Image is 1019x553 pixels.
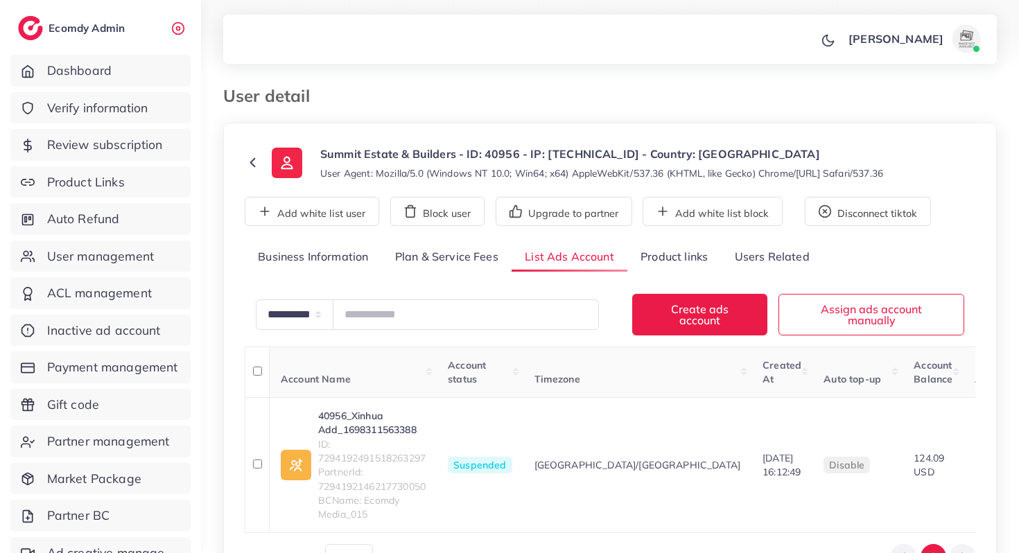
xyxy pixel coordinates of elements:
[10,500,191,532] a: Partner BC
[223,86,321,106] h3: User detail
[47,358,178,376] span: Payment management
[281,450,311,480] img: ic-ad-info.7fc67b75.svg
[496,197,632,226] button: Upgrade to partner
[382,243,512,272] a: Plan & Service Fees
[721,243,822,272] a: Users Related
[318,493,426,522] span: BCName: Ecomdy Media_015
[975,459,987,471] span: No
[643,197,783,226] button: Add white list block
[848,30,943,47] p: [PERSON_NAME]
[47,62,112,80] span: Dashboard
[829,459,864,471] span: disable
[47,99,148,117] span: Verify information
[534,373,580,385] span: Timezone
[47,284,152,302] span: ACL management
[534,458,741,472] span: [GEOGRAPHIC_DATA]/[GEOGRAPHIC_DATA]
[10,315,191,346] a: Inactive ad account
[47,470,141,488] span: Market Package
[318,437,426,466] span: ID: 7294192491518263297
[763,452,801,478] span: [DATE] 16:12:49
[914,359,952,385] span: Account Balance
[49,21,128,35] h2: Ecomdy Admin
[47,396,99,414] span: Gift code
[824,373,881,385] span: Auto top-up
[10,277,191,309] a: ACL management
[914,452,944,478] span: 124.09 USD
[47,432,170,450] span: Partner management
[763,359,801,385] span: Created At
[245,197,379,226] button: Add white list user
[320,146,883,162] p: Summit Estate & Builders - ID: 40956 - IP: [TECHNICAL_ID] - Country: [GEOGRAPHIC_DATA]
[281,373,351,385] span: Account Name
[10,129,191,161] a: Review subscription
[245,243,382,272] a: Business Information
[47,507,110,525] span: Partner BC
[10,463,191,495] a: Market Package
[627,243,721,272] a: Product links
[975,359,1013,385] span: Balance Alert
[47,173,125,191] span: Product Links
[18,16,128,40] a: logoEcomdy Admin
[47,136,163,154] span: Review subscription
[512,243,627,272] a: List Ads Account
[10,203,191,235] a: Auto Refund
[448,359,486,385] span: Account status
[841,25,986,53] a: [PERSON_NAME]avatar
[10,55,191,87] a: Dashboard
[10,240,191,272] a: User management
[632,294,767,335] button: Create ads account
[10,92,191,124] a: Verify information
[318,465,426,493] span: PartnerId: 7294192146217730050
[10,166,191,198] a: Product Links
[320,166,883,180] small: User Agent: Mozilla/5.0 (Windows NT 10.0; Win64; x64) AppleWebKit/537.36 (KHTML, like Gecko) Chro...
[272,148,302,178] img: ic-user-info.36bf1079.svg
[952,25,980,53] img: avatar
[47,210,120,228] span: Auto Refund
[318,409,426,437] a: 40956_Xinhua Add_1698311563388
[10,425,191,457] a: Partner management
[778,294,964,335] button: Assign ads account manually
[47,322,161,340] span: Inactive ad account
[390,197,485,226] button: Block user
[805,197,931,226] button: Disconnect tiktok
[10,351,191,383] a: Payment management
[18,16,43,40] img: logo
[10,389,191,421] a: Gift code
[448,457,512,473] span: Suspended
[47,247,154,265] span: User management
